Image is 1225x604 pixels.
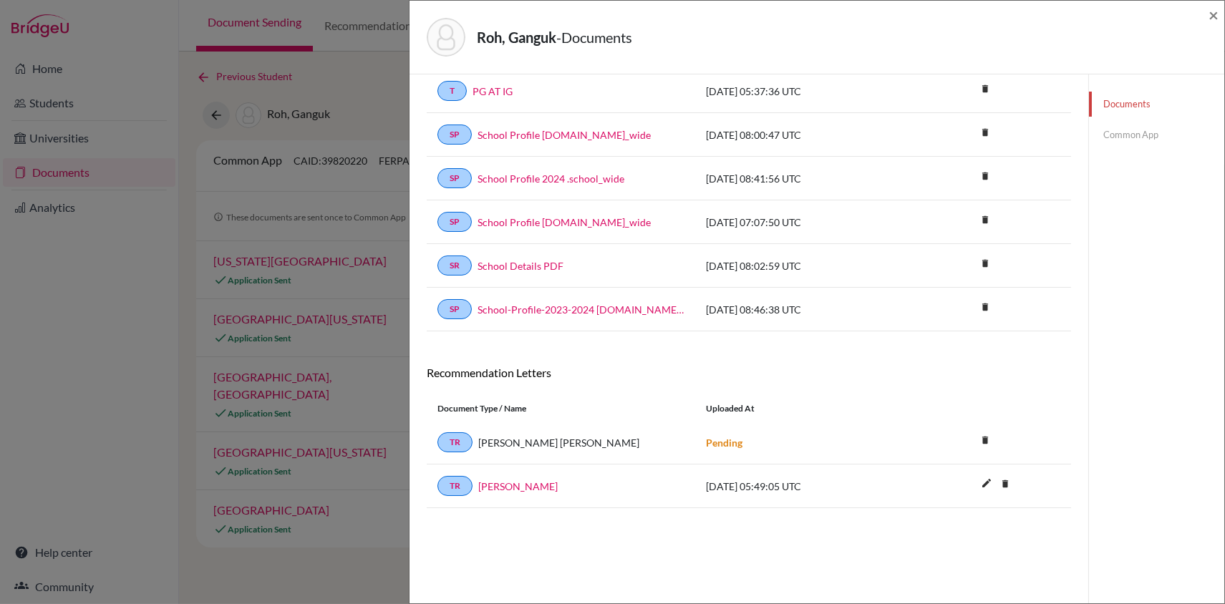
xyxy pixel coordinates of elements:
[695,84,910,99] div: [DATE] 05:37:36 UTC
[975,472,998,495] i: edit
[994,475,1016,495] a: delete
[478,435,639,450] span: [PERSON_NAME] [PERSON_NAME]
[695,215,910,230] div: [DATE] 07:07:50 UTC
[473,84,513,99] a: PG AT IG
[478,302,684,317] a: School-Profile-2023-2024 [DOMAIN_NAME]_wide
[974,429,996,451] i: delete
[706,480,801,492] span: [DATE] 05:49:05 UTC
[556,29,632,46] span: - Documents
[478,171,624,186] a: School Profile 2024 .school_wide
[1089,122,1224,147] a: Common App
[974,78,996,99] i: delete
[974,255,996,274] a: delete
[437,476,473,496] a: TR
[695,402,910,415] div: Uploaded at
[1209,4,1219,25] span: ×
[427,402,695,415] div: Document Type / Name
[437,212,472,232] a: SP
[478,479,558,494] a: [PERSON_NAME]
[994,473,1016,495] i: delete
[427,366,1071,379] h6: Recommendation Letters
[974,211,996,230] a: delete
[437,299,472,319] a: SP
[478,215,651,230] a: School Profile [DOMAIN_NAME]_wide
[1209,6,1219,24] button: Close
[437,81,467,101] a: T
[695,302,910,317] div: [DATE] 08:46:38 UTC
[437,125,472,145] a: SP
[706,437,742,449] strong: Pending
[974,124,996,143] a: delete
[437,255,472,276] a: SR
[437,432,473,452] a: TR
[695,258,910,273] div: [DATE] 08:02:59 UTC
[478,258,563,273] a: School Details PDF
[695,127,910,142] div: [DATE] 08:00:47 UTC
[974,432,996,451] a: delete
[695,171,910,186] div: [DATE] 08:41:56 UTC
[974,253,996,274] i: delete
[974,296,996,318] i: delete
[974,80,996,99] a: delete
[974,167,996,187] a: delete
[974,165,996,187] i: delete
[478,127,651,142] a: School Profile [DOMAIN_NAME]_wide
[974,122,996,143] i: delete
[974,209,996,230] i: delete
[477,29,556,46] strong: Roh, Ganguk
[974,474,999,495] button: edit
[1089,92,1224,117] a: Documents
[974,298,996,318] a: delete
[437,168,472,188] a: SP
